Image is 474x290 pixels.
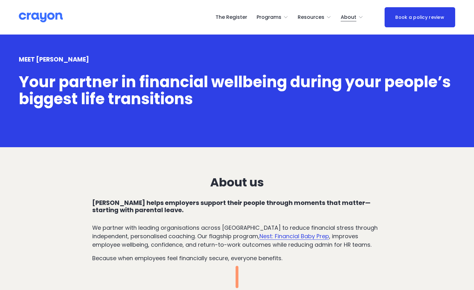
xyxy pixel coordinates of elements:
a: Nest: Financial Baby Prep [259,232,329,240]
span: Resources [298,13,324,22]
a: folder dropdown [341,12,363,22]
span: Your partner in financial wellbeing during your people’s biggest life transitions [19,71,454,110]
img: Crayon [19,12,63,23]
a: folder dropdown [257,12,288,22]
a: Book a policy review [385,7,455,28]
p: Because when employees feel financially secure, everyone benefits. [92,254,382,263]
a: The Register [216,12,247,22]
span: Programs [257,13,281,22]
a: folder dropdown [298,12,331,22]
strong: [PERSON_NAME] helps employers support their people through moments that matter—starting with pare... [92,198,370,214]
p: We partner with leading organisations across [GEOGRAPHIC_DATA] to reduce financial stress through... [92,224,382,249]
span: About [341,13,356,22]
h4: MEET [PERSON_NAME] [19,56,455,63]
h3: About us [92,175,382,189]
